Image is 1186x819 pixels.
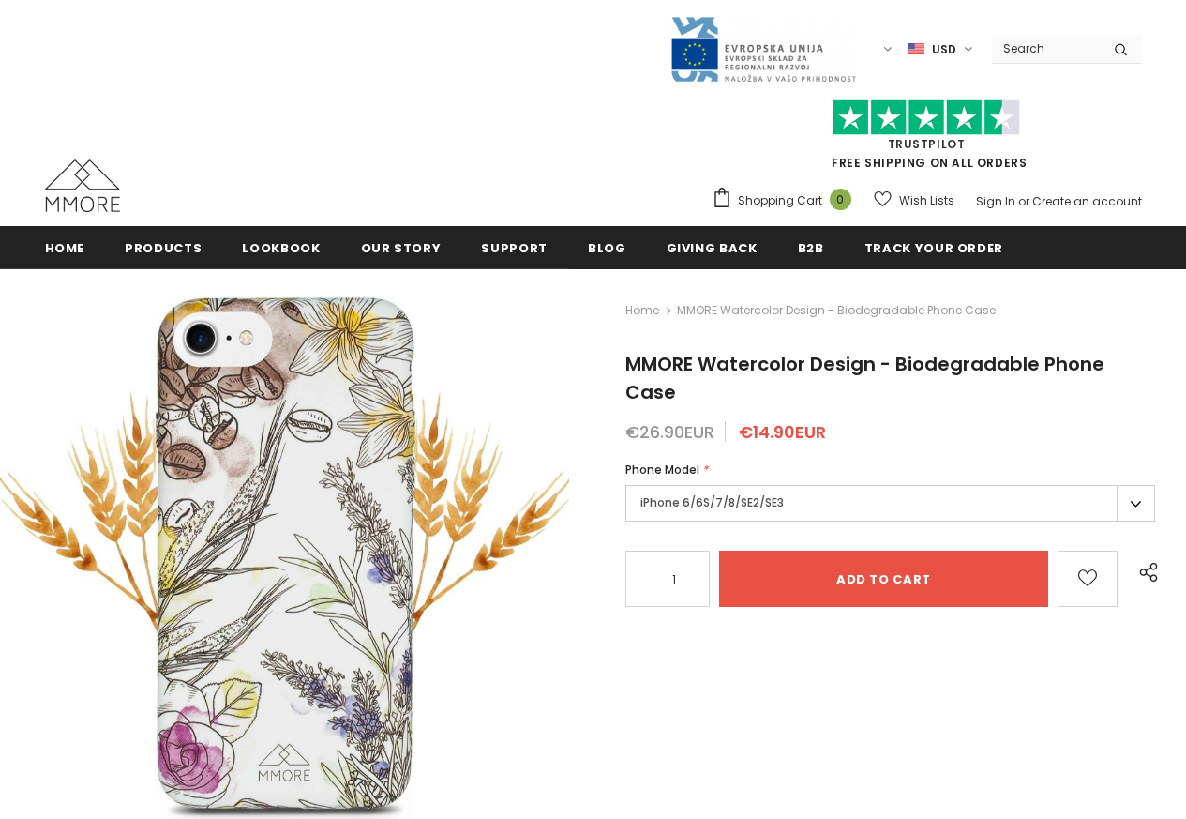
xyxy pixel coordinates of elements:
[739,420,826,444] span: €14.90EUR
[908,41,924,57] img: USD
[242,226,320,268] a: Lookbook
[798,239,824,257] span: B2B
[625,462,699,478] span: Phone Model
[874,184,954,217] a: Wish Lists
[830,189,851,210] span: 0
[45,226,85,268] a: Home
[667,226,758,268] a: Giving back
[625,485,1155,522] label: iPhone 6/6S/7/8/SE2/SE3
[481,239,548,257] span: support
[1032,193,1142,209] a: Create an account
[932,40,956,59] span: USD
[125,239,202,257] span: Products
[888,136,966,152] a: Trustpilot
[667,239,758,257] span: Giving back
[45,159,120,212] img: MMORE Cases
[588,226,626,268] a: Blog
[125,226,202,268] a: Products
[677,299,996,322] span: MMORE Watercolor Design - Biodegradable Phone Case
[669,15,857,83] img: Javni Razpis
[833,99,1020,136] img: Trust Pilot Stars
[864,226,1003,268] a: Track your order
[625,299,659,322] a: Home
[481,226,548,268] a: support
[588,239,626,257] span: Blog
[992,35,1100,62] input: Search Site
[738,191,822,210] span: Shopping Cart
[899,191,954,210] span: Wish Lists
[719,551,1048,607] input: Add to cart
[1018,193,1029,209] span: or
[864,239,1003,257] span: Track your order
[976,193,1015,209] a: Sign In
[45,239,85,257] span: Home
[361,239,442,257] span: Our Story
[712,108,1142,171] span: FREE SHIPPING ON ALL ORDERS
[625,351,1104,405] span: MMORE Watercolor Design - Biodegradable Phone Case
[712,187,861,215] a: Shopping Cart 0
[798,226,824,268] a: B2B
[242,239,320,257] span: Lookbook
[361,226,442,268] a: Our Story
[625,420,714,444] span: €26.90EUR
[669,40,857,56] a: Javni Razpis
